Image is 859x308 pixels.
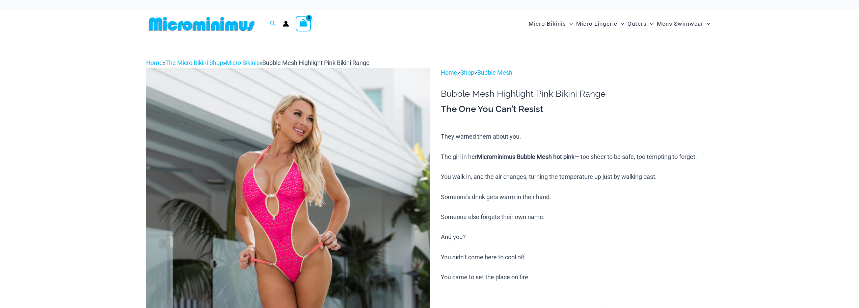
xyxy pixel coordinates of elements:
[477,153,574,160] b: Microminimus Bubble Mesh hot pink
[477,69,512,76] a: Bubble Mesh
[566,15,573,32] span: Menu Toggle
[655,14,712,34] a: Mens SwimwearMenu ToggleMenu Toggle
[441,68,713,78] p: > >
[529,15,566,32] span: Micro Bikinis
[441,103,713,115] h3: The One You Can’t Resist
[527,14,574,34] a: Micro BikinisMenu ToggleMenu Toggle
[617,15,624,32] span: Menu Toggle
[441,132,713,282] p: They warned them about you. The girl in her — too sheer to be safe, too tempting to forget. You w...
[441,89,713,99] h1: Bubble Mesh Highlight Pink Bikini Range
[283,21,289,27] a: Account icon link
[441,69,457,76] a: Home
[262,59,370,66] span: Bubble Mesh Highlight Pink Bikini Range
[460,69,474,76] a: Shop
[576,15,617,32] span: Micro Lingerie
[627,15,647,32] span: Outers
[226,59,260,66] a: Micro Bikinis
[146,59,163,66] a: Home
[296,16,311,31] a: View Shopping Cart, empty
[574,14,626,34] a: Micro LingerieMenu ToggleMenu Toggle
[626,14,655,34] a: OutersMenu ToggleMenu Toggle
[703,15,710,32] span: Menu Toggle
[647,15,653,32] span: Menu Toggle
[526,13,713,35] nav: Site Navigation
[657,15,703,32] span: Mens Swimwear
[165,59,223,66] a: The Micro Bikini Shop
[146,16,257,31] img: MM SHOP LOGO FLAT
[270,20,276,28] a: Search icon link
[146,59,370,66] span: » » »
